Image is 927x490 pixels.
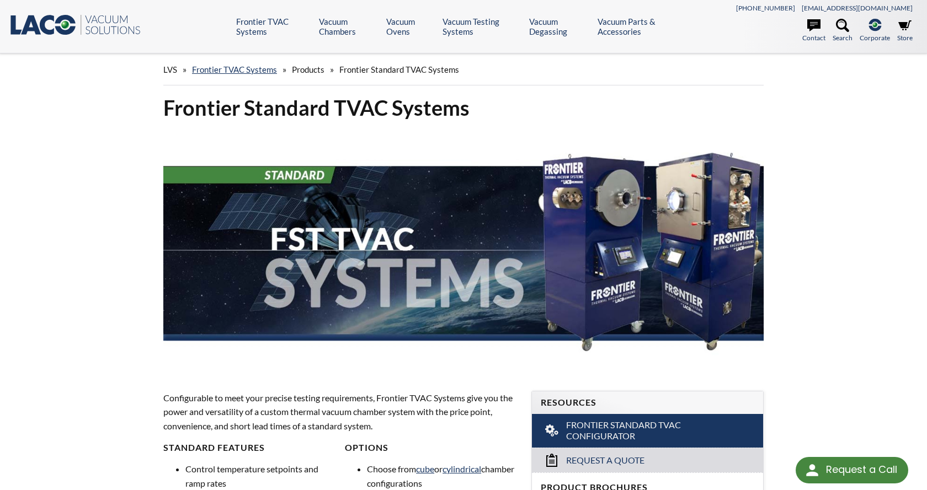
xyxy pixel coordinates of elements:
[897,19,913,43] a: Store
[192,64,277,74] a: Frontier TVAC Systems
[529,17,589,36] a: Vacuum Degassing
[416,464,434,474] a: cube
[532,414,763,448] a: Frontier Standard TVAC Configurator
[860,33,890,43] span: Corporate
[826,457,897,482] div: Request a Call
[833,19,853,43] a: Search
[443,17,521,36] a: Vacuum Testing Systems
[367,462,518,490] li: Choose from or chamber configurations
[339,64,459,74] span: Frontier Standard TVAC Systems
[163,94,764,121] h1: Frontier Standard TVAC Systems
[796,457,908,483] div: Request a Call
[803,461,821,479] img: round button
[802,4,913,12] a: [EMAIL_ADDRESS][DOMAIN_NAME]
[566,455,644,466] span: Request a Quote
[598,17,688,36] a: Vacuum Parts & Accessories
[163,442,337,454] h4: Standard Features
[345,442,518,454] h4: Options
[292,64,324,74] span: Products
[163,391,518,433] p: Configurable to meet your precise testing requirements, Frontier TVAC Systems give you the power ...
[443,464,481,474] a: cylindrical
[185,462,337,490] li: Control temperature setpoints and ramp rates
[566,419,730,443] span: Frontier Standard TVAC Configurator
[541,397,754,408] h4: Resources
[736,4,795,12] a: [PHONE_NUMBER]
[319,17,378,36] a: Vacuum Chambers
[236,17,311,36] a: Frontier TVAC Systems
[163,64,177,74] span: LVS
[532,448,763,472] a: Request a Quote
[802,19,825,43] a: Contact
[386,17,434,36] a: Vacuum Ovens
[163,130,764,370] img: FST TVAC Systems header
[163,54,764,85] div: » » »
